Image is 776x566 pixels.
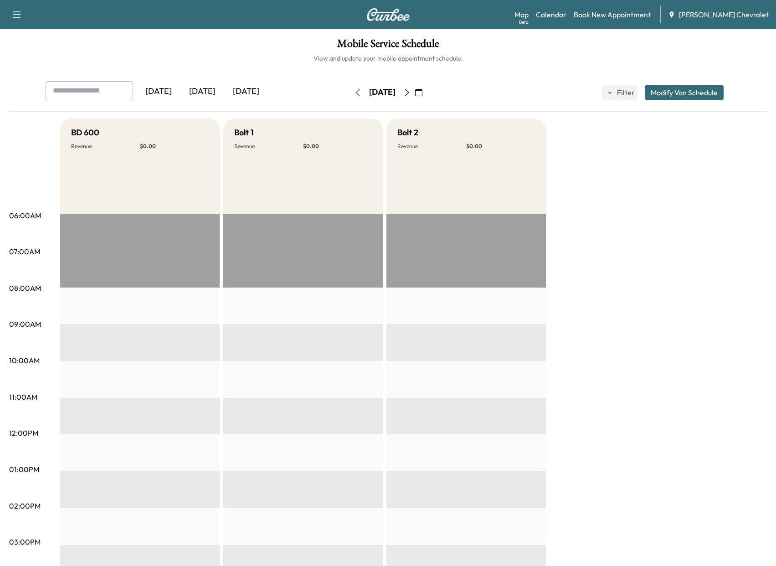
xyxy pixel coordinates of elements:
p: Revenue [234,143,303,150]
p: $ 0.00 [466,143,535,150]
h5: BD 600 [71,126,99,139]
p: $ 0.00 [140,143,209,150]
p: Revenue [71,143,140,150]
p: 08:00AM [9,283,41,293]
p: 12:00PM [9,427,38,438]
p: $ 0.00 [303,143,372,150]
p: 01:00PM [9,464,39,475]
h5: Bolt 1 [234,126,254,139]
button: Filter [602,85,637,100]
div: [DATE] [137,81,180,102]
p: 02:00PM [9,500,41,511]
a: MapBeta [514,9,529,20]
p: 07:00AM [9,246,40,257]
h6: View and update your mobile appointment schedule. [9,54,767,63]
div: [DATE] [180,81,224,102]
a: Book New Appointment [574,9,651,20]
p: 03:00PM [9,536,41,547]
button: Modify Van Schedule [645,85,724,100]
div: Beta [519,19,529,26]
a: Calendar [536,9,566,20]
p: 09:00AM [9,319,41,329]
h5: Bolt 2 [397,126,418,139]
p: Revenue [397,143,466,150]
div: [DATE] [224,81,268,102]
img: Curbee Logo [366,8,410,21]
span: [PERSON_NAME] Chevrolet [679,9,769,20]
h1: Mobile Service Schedule [9,38,767,54]
div: [DATE] [369,87,396,98]
p: 10:00AM [9,355,40,366]
span: Filter [617,87,633,98]
p: 06:00AM [9,210,41,221]
p: 11:00AM [9,391,37,402]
